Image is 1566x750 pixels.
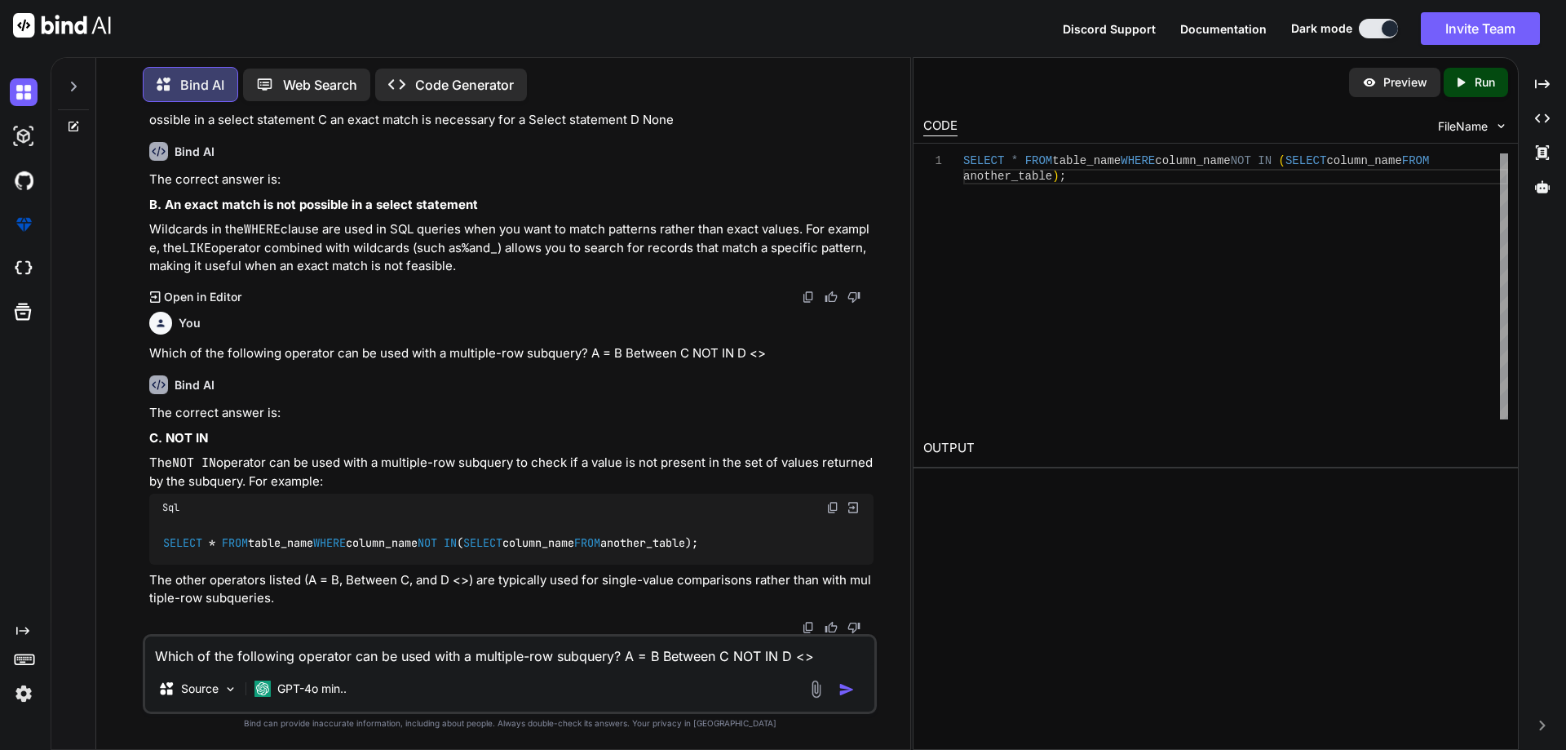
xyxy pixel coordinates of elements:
[10,166,38,194] img: githubDark
[923,153,942,169] div: 1
[172,455,216,471] code: NOT IN
[10,122,38,150] img: darkAi-studio
[163,535,202,550] span: SELECT
[963,170,1052,183] span: another_table
[462,240,469,256] code: %
[222,535,248,550] span: FROM
[254,681,271,697] img: GPT-4o mini
[1052,170,1059,183] span: )
[277,681,347,697] p: GPT-4o min..
[1285,154,1326,167] span: SELECT
[838,681,855,698] img: icon
[846,500,860,515] img: Open in Browser
[244,221,281,237] code: WHERE
[1258,154,1272,167] span: IN
[1121,154,1155,167] span: WHERE
[1326,154,1401,167] span: column_name
[963,154,1004,167] span: SELECT
[1180,20,1267,38] button: Documentation
[149,171,874,189] p: The correct answer is:
[1438,118,1488,135] span: FileName
[807,680,825,699] img: attachment
[444,535,457,550] span: IN
[825,621,838,634] img: like
[1063,22,1156,36] span: Discord Support
[1421,12,1540,45] button: Invite Team
[1063,20,1156,38] button: Discord Support
[149,197,478,212] strong: B. An exact match is not possible in a select statement
[182,240,211,256] code: LIKE
[1494,119,1508,133] img: chevron down
[149,571,874,608] p: The other operators listed (A = B, Between C, and D <>) are typically used for single-value compa...
[826,501,839,514] img: copy
[1024,154,1052,167] span: FROM
[180,75,224,95] p: Bind AI
[162,501,179,514] span: Sql
[149,344,874,363] p: Which of the following operator can be used with a multiple-row subquery? A = B Between C NOT IN ...
[1155,154,1230,167] span: column_name
[1475,74,1495,91] p: Run
[223,682,237,696] img: Pick Models
[162,535,700,552] code: table_name column_name ( column_name another_table);
[1362,75,1377,90] img: preview
[490,240,498,256] code: _
[164,289,241,305] p: Open in Editor
[175,377,215,393] h6: Bind AI
[802,291,815,304] img: copy
[1180,22,1267,36] span: Documentation
[175,144,215,160] h6: Bind AI
[179,315,201,331] h6: You
[847,291,860,304] img: dislike
[1059,170,1065,183] span: ;
[418,535,437,550] span: NOT
[149,454,874,490] p: The operator can be used with a multiple-row subquery to check if a value is not present in the s...
[149,430,208,446] strong: C. NOT IN
[802,621,815,634] img: copy
[149,220,874,276] p: Wildcards in the clause are used in SQL queries when you want to match patterns rather than exact...
[313,535,346,550] span: WHERE
[1383,74,1427,91] p: Preview
[10,211,38,238] img: premium
[1401,154,1429,167] span: FROM
[10,255,38,282] img: cloudideIcon
[1291,20,1352,37] span: Dark mode
[847,621,860,634] img: dislike
[463,535,502,550] span: SELECT
[1052,154,1121,167] span: table_name
[181,681,219,697] p: Source
[283,75,357,95] p: Web Search
[13,13,111,38] img: Bind AI
[143,717,877,730] p: Bind can provide inaccurate information, including about people. Always double-check its answers....
[1230,154,1250,167] span: NOT
[913,429,1518,468] h2: OUTPUT
[149,404,874,423] p: The correct answer is:
[825,291,838,304] img: like
[415,75,514,95] p: Code Generator
[1278,154,1285,167] span: (
[574,535,600,550] span: FROM
[10,680,38,708] img: settings
[10,78,38,106] img: darkChat
[923,117,958,136] div: CODE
